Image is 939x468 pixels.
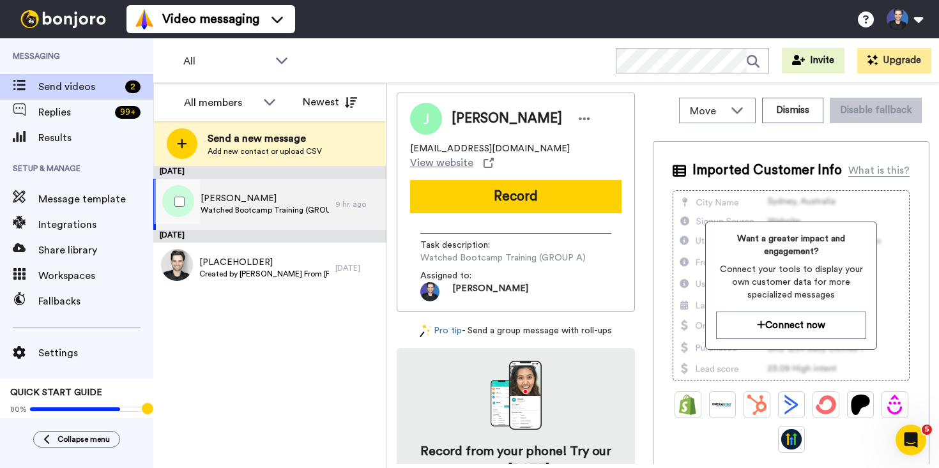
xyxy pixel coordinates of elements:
img: Ontraport [712,395,733,415]
span: [PERSON_NAME] [452,109,562,128]
span: Video messaging [162,10,259,28]
img: GoHighLevel [781,429,802,449]
img: ActiveCampaign [781,395,802,415]
span: [EMAIL_ADDRESS][DOMAIN_NAME] [410,142,570,155]
img: Drip [885,395,905,415]
div: 2 [125,80,141,93]
button: Record [410,180,622,213]
span: View website [410,155,473,170]
div: 9 hr. ago [335,199,380,209]
span: [PERSON_NAME] [452,282,528,301]
span: Watched Bootcamp Training (GROUP A) [420,252,586,264]
span: Message template [38,192,153,207]
img: 6be86ef7-c569-4fce-93cb-afb5ceb4fafb-1583875477.jpg [420,282,439,301]
a: View website [410,155,494,170]
img: magic-wand.svg [420,324,431,338]
span: Integrations [38,217,153,232]
span: QUICK START GUIDE [10,388,102,397]
span: Add new contact or upload CSV [208,146,322,156]
div: Tooltip anchor [142,403,153,414]
span: Share library [38,243,153,258]
img: vm-color.svg [134,9,155,29]
span: Watched Bootcamp Training (GROUP A) [201,205,329,215]
img: Patreon [850,395,871,415]
span: Move [690,103,724,119]
button: Connect now [716,312,866,339]
a: Pro tip [420,324,462,338]
span: Replies [38,105,110,120]
span: All [183,54,269,69]
span: 80% [10,404,27,414]
button: Dismiss [762,98,823,123]
img: download [491,361,542,430]
span: Fallbacks [38,294,153,309]
span: Imported Customer Info [692,161,842,180]
div: What is this? [848,163,910,178]
button: Newest [293,89,367,115]
span: Connect your tools to display your own customer data for more specialized messages [716,263,866,301]
span: Want a greater impact and engagement? [716,232,866,258]
img: ConvertKit [816,395,836,415]
div: [DATE] [153,230,386,243]
span: [PLACEHOLDER] [199,256,329,269]
span: Send videos [38,79,120,94]
img: Image of Jennifer [410,103,442,135]
span: Collapse menu [57,434,110,444]
button: Upgrade [857,48,931,73]
button: Disable fallback [830,98,922,123]
span: Workspaces [38,268,153,283]
span: Settings [38,345,153,361]
button: Collapse menu [33,431,120,448]
span: Send yourself a test [10,417,143,427]
iframe: Intercom live chat [896,425,926,455]
span: [PERSON_NAME] [201,192,329,205]
div: 99 + [115,106,141,119]
span: 5 [922,425,932,435]
span: Results [38,130,153,146]
img: bj-logo-header-white.svg [15,10,111,28]
button: Invite [782,48,844,73]
img: 6e068e8c-427a-4d8a-b15f-36e1abfcd730 [161,249,193,281]
div: All members [184,95,257,110]
div: [DATE] [335,263,380,273]
img: Hubspot [747,395,767,415]
div: - Send a group message with roll-ups [397,324,635,338]
span: Send a new message [208,131,322,146]
span: Created by [PERSON_NAME] From [PERSON_NAME][GEOGRAPHIC_DATA] [199,269,329,279]
span: Task description : [420,239,510,252]
div: [DATE] [153,166,386,179]
img: Shopify [678,395,698,415]
span: Assigned to: [420,269,510,282]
